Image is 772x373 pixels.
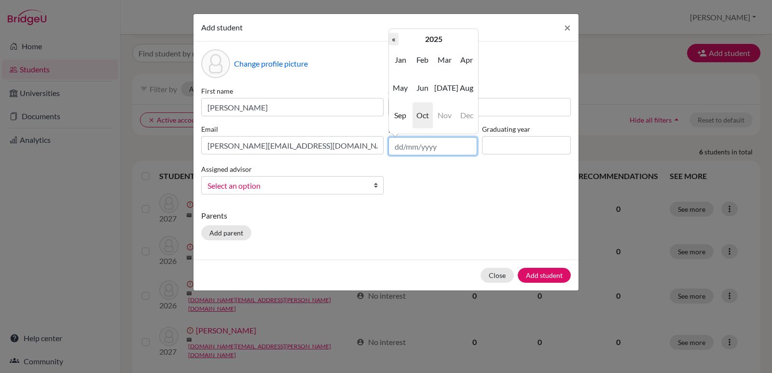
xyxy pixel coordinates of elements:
[201,124,384,134] label: Email
[556,14,579,41] button: Close
[456,47,477,73] span: Apr
[201,164,252,174] label: Assigned advisor
[201,225,251,240] button: Add parent
[389,33,399,45] th: «
[434,47,455,73] span: Mar
[434,75,455,101] span: [DATE]
[413,47,433,73] span: Feb
[390,75,411,101] span: May
[201,210,571,221] p: Parents
[388,137,477,155] input: dd/mm/yyyy
[564,20,571,34] span: ×
[399,33,469,45] th: 2025
[413,102,433,128] span: Oct
[201,23,243,32] span: Add student
[207,180,365,192] span: Select an option
[456,102,477,128] span: Dec
[481,268,514,283] button: Close
[201,86,384,96] label: First name
[388,86,571,96] label: Surname
[456,75,477,101] span: Aug
[434,102,455,128] span: Nov
[390,102,411,128] span: Sep
[201,49,230,78] div: Profile picture
[413,75,433,101] span: Jun
[518,268,571,283] button: Add student
[482,124,571,134] label: Graduating year
[390,47,411,73] span: Jan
